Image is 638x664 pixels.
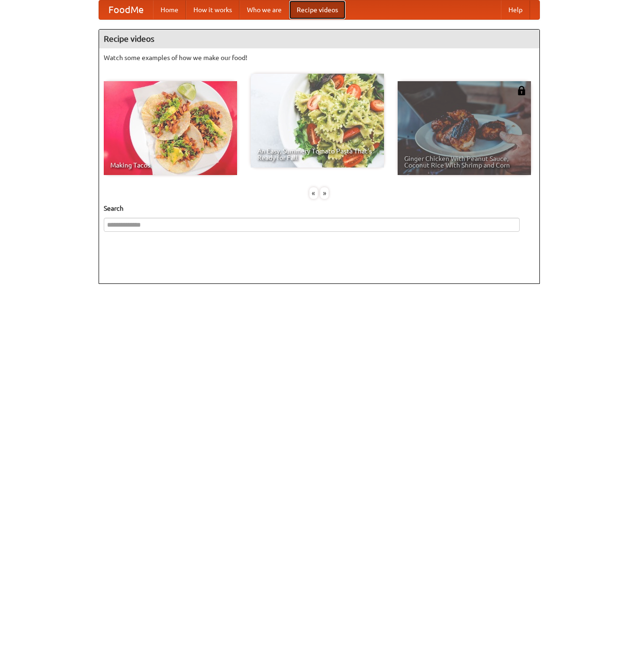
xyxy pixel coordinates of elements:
h4: Recipe videos [99,30,539,48]
p: Watch some examples of how we make our food! [104,53,535,62]
a: An Easy, Summery Tomato Pasta That's Ready for Fall [251,74,384,168]
a: Home [153,0,186,19]
h5: Search [104,204,535,213]
div: » [320,187,329,199]
a: FoodMe [99,0,153,19]
img: 483408.png [517,86,526,95]
a: Recipe videos [289,0,346,19]
span: An Easy, Summery Tomato Pasta That's Ready for Fall [257,148,377,161]
a: Who we are [239,0,289,19]
span: Making Tacos [110,162,231,168]
div: « [309,187,318,199]
a: How it works [186,0,239,19]
a: Help [501,0,530,19]
a: Making Tacos [104,81,237,175]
